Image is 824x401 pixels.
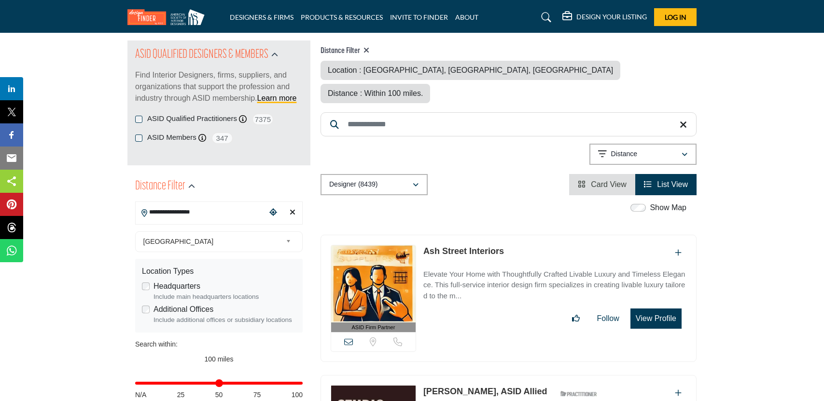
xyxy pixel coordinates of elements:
span: List View [657,180,688,188]
button: Like listing [566,309,586,328]
div: Include main headquarters locations [154,292,296,302]
button: Distance [589,144,697,165]
a: View List [644,180,688,188]
a: PRODUCTS & RESOURCES [301,13,383,21]
span: 50 [215,390,223,400]
span: 7375 [252,113,274,125]
span: Card View [591,180,627,188]
p: Find Interior Designers, firms, suppliers, and organizations that support the profession and indu... [135,69,303,104]
span: 100 [292,390,303,400]
input: ASID Qualified Practitioners checkbox [135,116,142,123]
a: ASID Firm Partner [331,245,416,333]
a: Ash Street Interiors [423,246,504,256]
p: Distance [611,149,637,159]
a: INVITE TO FINDER [390,13,448,21]
span: Log In [665,13,686,21]
span: N/A [135,390,146,400]
span: 75 [253,390,261,400]
label: Show Map [650,202,686,214]
label: Additional Offices [154,304,213,315]
div: Choose your current location [266,202,280,223]
span: 100 miles [205,355,234,363]
span: [GEOGRAPHIC_DATA] [143,236,282,247]
a: [PERSON_NAME], ASID Allied [423,387,547,396]
p: Ash Street Interiors [423,245,504,258]
a: DESIGNERS & FIRMS [230,13,293,21]
h2: Distance Filter [135,178,185,195]
img: ASID Qualified Practitioners Badge Icon [557,388,600,400]
p: Elizabeth Styczinski, ASID Allied [423,385,547,398]
li: List View [635,174,697,195]
a: Add To List [675,389,682,397]
a: Add To List [675,249,682,257]
button: Log In [654,8,697,26]
img: Site Logo [127,9,209,25]
button: Designer (8439) [321,174,428,195]
span: Distance : Within 100 miles. [328,89,423,97]
button: Follow [591,309,626,328]
div: DESIGN YOUR LISTING [562,12,647,23]
img: Ash Street Interiors [331,245,416,322]
label: ASID Qualified Practitioners [147,113,237,124]
span: ASID Firm Partner [352,323,395,332]
p: Elevate Your Home with Thoughtfully Crafted Livable Luxury and Timeless Elegance. This full-servi... [423,269,686,302]
input: Search Keyword [321,112,697,136]
a: Search [532,10,558,25]
h5: DESIGN YOUR LISTING [576,13,647,21]
button: View Profile [630,308,682,329]
a: View Card [578,180,627,188]
div: Clear search location [285,202,300,223]
input: ASID Members checkbox [135,134,142,142]
li: Card View [569,174,635,195]
label: ASID Members [147,132,196,143]
a: Elevate Your Home with Thoughtfully Crafted Livable Luxury and Timeless Elegance. This full-servi... [423,263,686,302]
div: Search within: [135,339,303,349]
span: 25 [177,390,185,400]
input: Search Location [136,203,266,222]
h4: Distance Filter [321,46,697,56]
div: Include additional offices or subsidiary locations [154,315,296,325]
p: Designer (8439) [329,180,377,189]
label: Headquarters [154,281,200,292]
span: 347 [211,132,233,144]
a: Learn more [257,94,297,102]
div: Location Types [142,266,296,277]
a: ABOUT [455,13,478,21]
h2: ASID QUALIFIED DESIGNERS & MEMBERS [135,46,268,64]
span: Location : [GEOGRAPHIC_DATA], [GEOGRAPHIC_DATA], [GEOGRAPHIC_DATA] [328,66,613,74]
